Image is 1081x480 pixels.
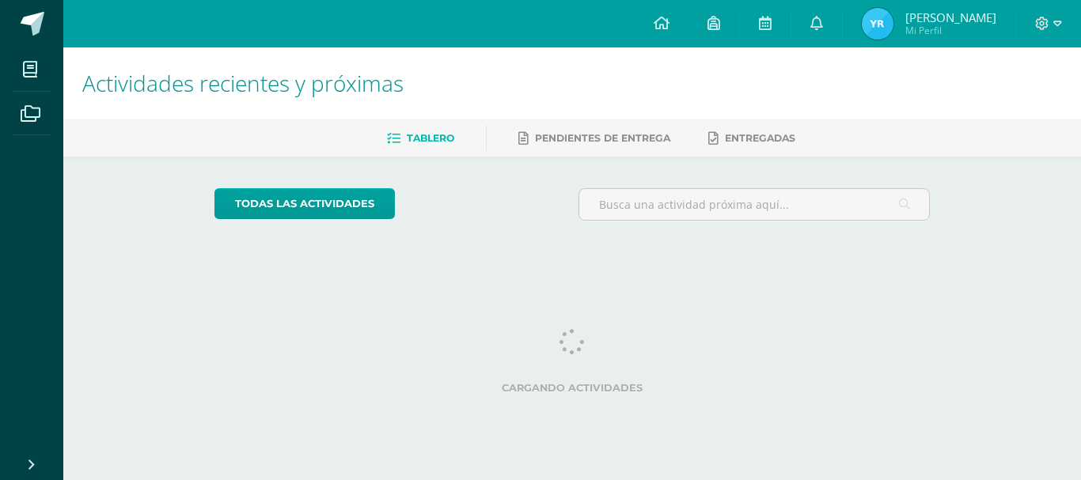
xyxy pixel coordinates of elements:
a: Tablero [387,126,454,151]
img: b23eee0cd81c36d2519b17621c5bfa5a.png [862,8,893,40]
span: Actividades recientes y próximas [82,68,404,98]
a: Entregadas [708,126,795,151]
span: Pendientes de entrega [535,132,670,144]
a: todas las Actividades [214,188,395,219]
span: Tablero [407,132,454,144]
a: Pendientes de entrega [518,126,670,151]
label: Cargando actividades [214,382,931,394]
span: Mi Perfil [905,24,996,37]
span: [PERSON_NAME] [905,9,996,25]
input: Busca una actividad próxima aquí... [579,189,930,220]
span: Entregadas [725,132,795,144]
